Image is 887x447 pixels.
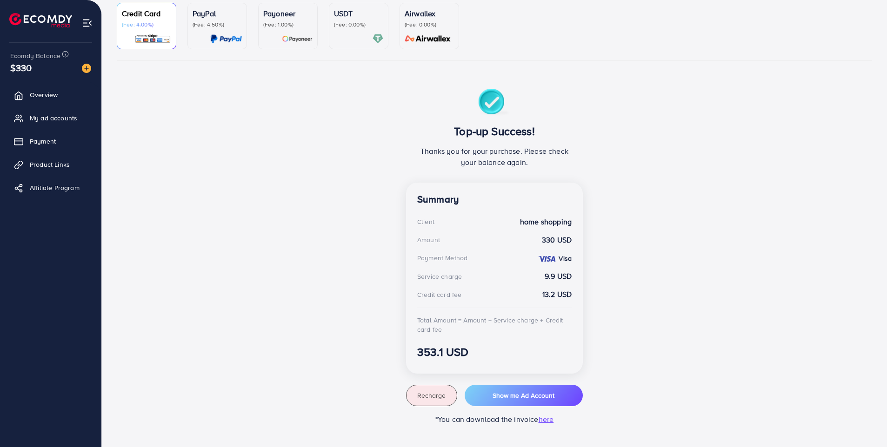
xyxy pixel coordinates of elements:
[542,289,572,300] strong: 13.2 USD
[417,125,572,138] h3: Top-up Success!
[7,109,94,127] a: My ad accounts
[559,254,572,263] strong: Visa
[417,391,446,400] span: Recharge
[122,8,171,19] p: Credit Card
[30,90,58,99] span: Overview
[417,316,572,335] div: Total Amount = Amount + Service charge + Credit card fee
[465,385,583,406] button: Show me Ad Account
[263,21,313,28] p: (Fee: 1.00%)
[478,89,511,117] img: success
[8,57,33,78] span: $330
[373,33,383,44] img: card
[417,194,572,205] h4: Summary
[334,8,383,19] p: USDT
[30,160,70,169] span: Product Links
[193,8,242,19] p: PayPal
[539,414,554,424] span: here
[417,235,440,244] div: Amount
[417,145,572,168] p: Thanks you for your purchase. Please check your balance again.
[7,178,94,197] a: Affiliate Program
[406,414,583,425] p: *You can download the invoice
[417,290,461,299] div: Credit card fee
[7,155,94,174] a: Product Links
[10,51,60,60] span: Ecomdy Balance
[417,253,467,263] div: Payment Method
[282,33,313,44] img: card
[7,132,94,151] a: Payment
[847,405,880,440] iframe: Chat
[417,272,462,281] div: Service charge
[417,217,434,226] div: Client
[405,8,454,19] p: Airwallex
[545,271,572,282] strong: 9.9 USD
[30,113,77,123] span: My ad accounts
[542,235,572,245] strong: 330 USD
[30,183,80,192] span: Affiliate Program
[82,64,91,73] img: image
[493,391,554,400] span: Show me Ad Account
[263,8,313,19] p: Payoneer
[134,33,171,44] img: card
[82,18,93,28] img: menu
[405,21,454,28] p: (Fee: 0.00%)
[210,33,242,44] img: card
[193,21,242,28] p: (Fee: 4.50%)
[334,21,383,28] p: (Fee: 0.00%)
[402,33,454,44] img: card
[406,385,457,406] button: Recharge
[538,255,556,263] img: credit
[30,137,56,146] span: Payment
[7,85,94,104] a: Overview
[520,217,572,227] strong: home shopping
[9,13,72,27] img: logo
[417,345,572,359] h3: 353.1 USD
[122,21,171,28] p: (Fee: 4.00%)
